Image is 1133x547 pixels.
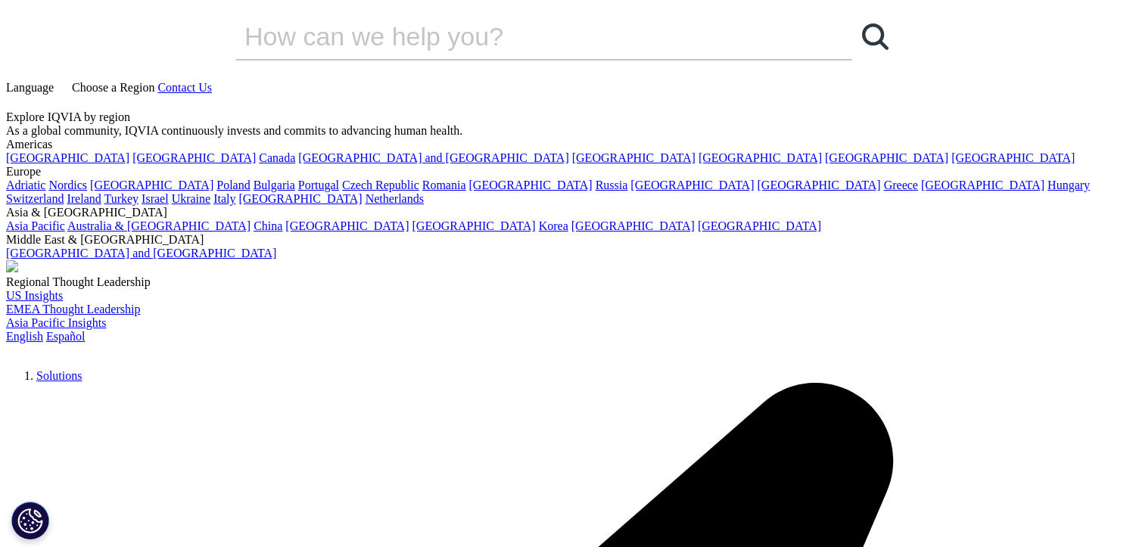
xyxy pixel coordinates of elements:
[67,219,251,232] a: Australia & [GEOGRAPHIC_DATA]
[157,81,212,94] a: Contact Us
[132,151,256,164] a: [GEOGRAPHIC_DATA]
[259,151,295,164] a: Canada
[921,179,1044,191] a: [GEOGRAPHIC_DATA]
[6,233,1127,247] div: Middle East & [GEOGRAPHIC_DATA]
[539,219,568,232] a: Korea
[366,192,424,205] a: Netherlands
[6,260,18,272] img: 2093_analyzing-data-using-big-screen-display-and-laptop.png
[6,110,1127,124] div: Explore IQVIA by region
[104,192,139,205] a: Turkey
[630,179,754,191] a: [GEOGRAPHIC_DATA]
[698,219,821,232] a: [GEOGRAPHIC_DATA]
[298,151,568,164] a: [GEOGRAPHIC_DATA] and [GEOGRAPHIC_DATA]
[6,330,43,343] a: English
[285,219,409,232] a: [GEOGRAPHIC_DATA]
[6,275,1127,289] div: Regional Thought Leadership
[6,151,129,164] a: [GEOGRAPHIC_DATA]
[699,151,822,164] a: [GEOGRAPHIC_DATA]
[254,179,295,191] a: Bulgaria
[758,179,881,191] a: [GEOGRAPHIC_DATA]
[469,179,593,191] a: [GEOGRAPHIC_DATA]
[1047,179,1090,191] a: Hungary
[825,151,948,164] a: [GEOGRAPHIC_DATA]
[6,124,1127,138] div: As a global community, IQVIA continuously invests and commits to advancing human health.
[342,179,419,191] a: Czech Republic
[298,179,339,191] a: Portugal
[90,179,213,191] a: [GEOGRAPHIC_DATA]
[36,381,82,393] a: Solutions
[6,303,140,315] a: EMEA Thought Leadership
[213,192,235,205] a: Italy
[422,179,466,191] a: Romania
[254,219,282,232] a: China
[6,219,65,232] a: Asia Pacific
[572,151,696,164] a: [GEOGRAPHIC_DATA]
[48,179,87,191] a: Nordics
[6,289,63,302] a: US Insights
[884,179,918,191] a: Greece
[6,206,1127,219] div: Asia & [GEOGRAPHIC_DATA]
[6,247,276,260] a: [GEOGRAPHIC_DATA] and [GEOGRAPHIC_DATA]
[6,81,54,94] span: Language
[142,192,169,205] a: Israel
[6,179,45,191] a: Adriatic
[172,192,211,205] a: Ukraine
[46,330,86,343] a: Español
[862,23,889,50] svg: Search
[6,165,1127,179] div: Europe
[235,14,809,59] input: Buscar
[72,81,154,94] span: Choose a Region
[6,192,64,205] a: Switzerland
[412,219,536,232] a: [GEOGRAPHIC_DATA]
[67,192,101,205] a: Ireland
[238,192,362,205] a: [GEOGRAPHIC_DATA]
[951,151,1075,164] a: [GEOGRAPHIC_DATA]
[596,179,628,191] a: Russia
[6,138,1127,151] div: Americas
[6,316,106,329] a: Asia Pacific Insights
[216,179,250,191] a: Poland
[571,219,695,232] a: [GEOGRAPHIC_DATA]
[11,502,49,539] button: Definições de cookies
[852,14,898,59] a: Buscar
